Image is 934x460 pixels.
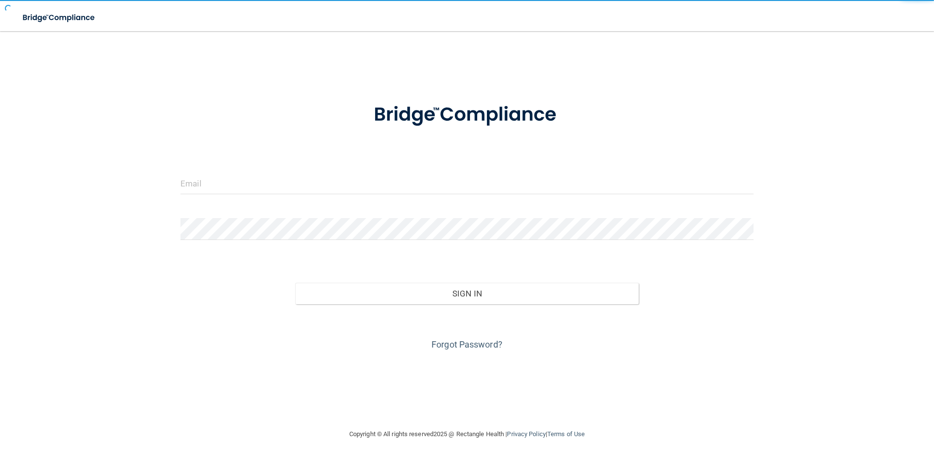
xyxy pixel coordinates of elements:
a: Privacy Policy [507,430,545,438]
img: bridge_compliance_login_screen.278c3ca4.svg [354,90,580,140]
img: bridge_compliance_login_screen.278c3ca4.svg [15,8,104,28]
div: Copyright © All rights reserved 2025 @ Rectangle Health | | [289,419,645,450]
input: Email [180,172,754,194]
a: Forgot Password? [431,339,503,350]
a: Terms of Use [547,430,585,438]
button: Sign In [295,283,639,304]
